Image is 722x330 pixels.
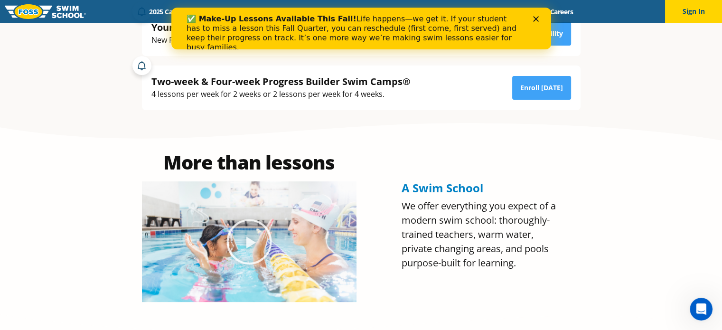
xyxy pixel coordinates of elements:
iframe: Intercom live chat banner [171,8,551,49]
a: Blog [512,7,542,16]
a: Enroll [DATE] [512,76,571,100]
div: Two-week & Four-week Progress Builder Swim Camps® [151,75,411,88]
div: 4 lessons per week for 2 weeks or 2 lessons per week for 4 weeks. [151,88,411,101]
a: About [PERSON_NAME] [323,7,412,16]
img: Olympian Regan Smith, FOSS [142,181,356,302]
div: Close [362,9,371,14]
div: Play Video about Olympian Regan Smith, FOSS [225,218,273,265]
div: Life happens—we get it. If your student has to miss a lesson this Fall Quarter, you can reschedul... [15,7,349,45]
iframe: Intercom live chat [690,298,713,321]
a: Careers [542,7,581,16]
a: 2025 Calendar [141,7,200,16]
div: New Families: Tour the school, meet the teachers, & get a custom level recommendation! [151,34,470,47]
a: Swim Path® Program [240,7,323,16]
img: FOSS Swim School Logo [5,4,86,19]
span: A Swim School [402,180,483,196]
h2: More than lessons [142,153,356,172]
a: Swim Like [PERSON_NAME] [412,7,512,16]
b: ✅ Make-Up Lessons Available This Fall! [15,7,185,16]
span: We offer everything you expect of a modern swim school: thoroughly-trained teachers, warm water, ... [402,199,556,269]
a: Schools [200,7,240,16]
div: Your Summer Swim Journey Begins With A Free Preview Lesson [151,21,470,34]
